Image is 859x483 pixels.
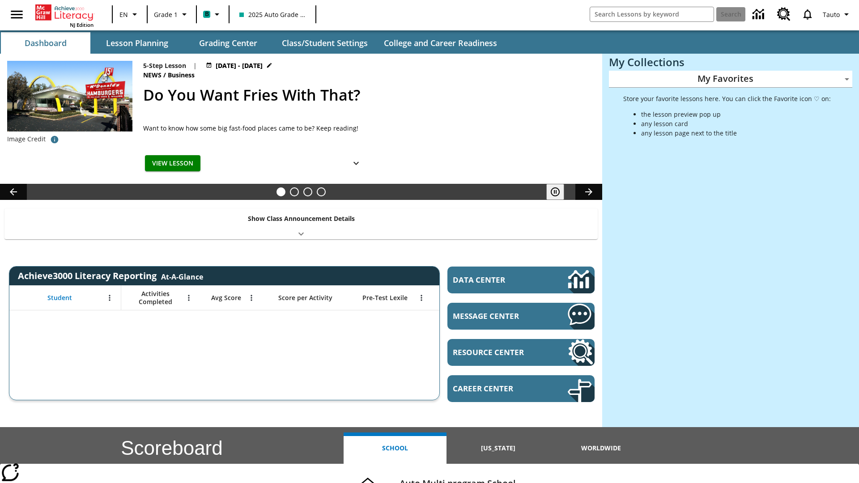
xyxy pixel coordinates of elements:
[609,56,852,68] h3: My Collections
[278,294,332,302] span: Score per Activity
[1,32,90,54] button: Dashboard
[317,187,326,196] button: Slide 4 Career Lesson
[182,291,196,305] button: Open Menu
[46,131,64,148] button: Image credit: McClatchy-Tribune/Tribune Content Agency LLC/Alamy Stock Photo
[447,267,595,293] a: Data Center
[447,303,595,330] a: Message Center
[143,70,163,80] span: News
[347,155,365,172] button: Show Details
[4,208,598,239] div: Show Class Announcement Details
[623,94,831,103] p: Store your favorite lessons here. You can click the Favorite icon ♡ on:
[609,71,852,88] div: My Favorites
[453,383,541,394] span: Career Center
[245,291,258,305] button: Open Menu
[641,119,831,128] li: any lesson card
[641,110,831,119] li: the lesson preview pop up
[205,8,209,20] span: B
[447,339,595,366] a: Resource Center, Will open in new tab
[216,61,263,70] span: [DATE] - [DATE]
[823,10,840,19] span: Tauto
[183,32,273,54] button: Grading Center
[641,128,831,138] li: any lesson page next to the title
[453,275,537,285] span: Data Center
[303,187,312,196] button: Slide 3 Pre-release lesson
[453,311,541,321] span: Message Center
[70,21,94,28] span: NJ Edition
[103,291,116,305] button: Open Menu
[747,2,772,27] a: Data Center
[4,1,30,28] button: Open side menu
[143,84,591,106] h2: Do You Want Fries With That?
[590,7,714,21] input: search field
[276,187,285,196] button: Slide 1 Do You Want Fries With That?
[7,135,46,144] p: Image Credit
[145,155,200,172] button: View Lesson
[143,61,186,70] p: 5-Step Lesson
[362,294,408,302] span: Pre-Test Lexile
[248,214,355,223] p: Show Class Announcement Details
[126,290,185,306] span: Activities Completed
[546,184,573,200] div: Pause
[447,375,595,402] a: Career Center
[18,270,203,282] span: Achieve3000 Literacy Reporting
[193,61,197,70] span: |
[447,432,549,464] button: [US_STATE]
[119,10,128,19] span: EN
[92,32,182,54] button: Lesson Planning
[550,432,653,464] button: Worldwide
[163,71,166,79] span: /
[344,432,447,464] button: School
[150,6,193,22] button: Grade: Grade 1, Select a grade
[275,32,375,54] button: Class/Student Settings
[115,6,144,22] button: Language: EN, Select a language
[290,187,299,196] button: Slide 2 Cars of the Future?
[161,270,203,282] div: At-A-Glance
[200,6,226,22] button: Boost Class color is teal. Change class color
[143,123,367,133] div: Want to know how some big fast-food places came to be? Keep reading!
[239,10,306,19] span: 2025 Auto Grade 1 A
[546,184,564,200] button: Pause
[819,6,855,22] button: Profile/Settings
[772,2,796,26] a: Resource Center, Will open in new tab
[7,61,132,131] img: One of the first McDonald's stores, with the iconic red sign and golden arches.
[168,70,196,80] span: Business
[47,294,72,302] span: Student
[35,4,94,21] a: Home
[154,10,178,19] span: Grade 1
[35,3,94,28] div: Home
[575,184,602,200] button: Lesson carousel, Next
[796,3,819,26] a: Notifications
[453,347,541,357] span: Resource Center
[377,32,504,54] button: College and Career Readiness
[415,291,428,305] button: Open Menu
[204,61,274,70] button: Jul 14 - Jul 20 Choose Dates
[211,294,241,302] span: Avg Score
